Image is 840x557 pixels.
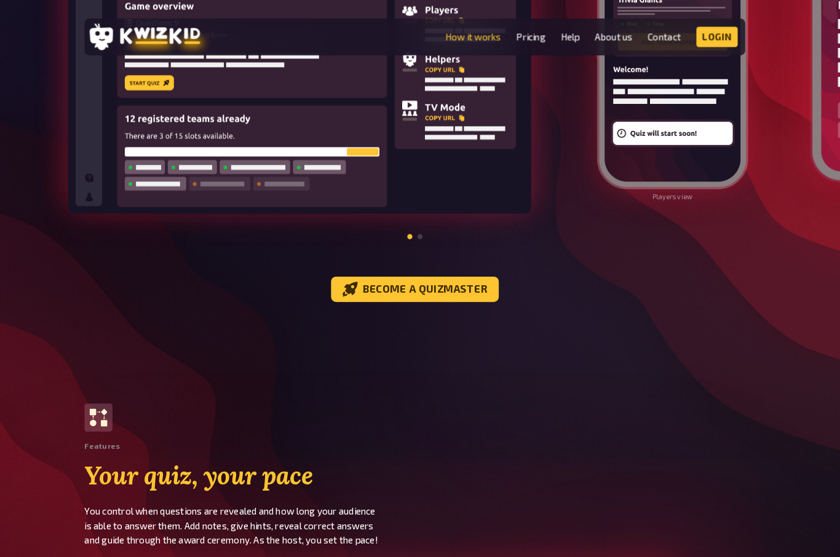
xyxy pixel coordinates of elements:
[339,269,502,294] a: Become a quizmaster
[450,32,504,42] a: How it works
[518,32,547,42] a: Pricing
[100,489,420,531] p: You control when questions are revealed and how long your audience is able to answer them. Add no...
[595,32,631,42] a: About us
[100,429,135,438] div: Features
[561,32,580,42] a: Help
[692,28,733,47] a: Login
[646,32,678,42] a: Contact
[595,188,743,196] center: Players view
[100,448,420,476] h2: Your quiz, your pace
